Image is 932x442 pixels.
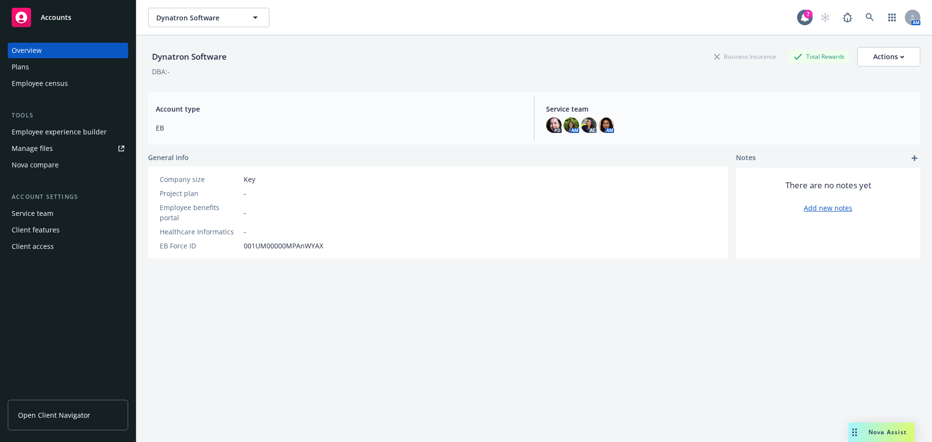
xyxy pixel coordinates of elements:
[8,141,128,156] a: Manage files
[873,48,904,66] div: Actions
[12,59,29,75] div: Plans
[736,152,756,164] span: Notes
[148,8,269,27] button: Dynatron Software
[244,174,255,184] span: Key
[12,239,54,254] div: Client access
[244,241,323,251] span: 001UM00000MPAnWYAX
[8,76,128,91] a: Employee census
[160,174,240,184] div: Company size
[860,8,880,27] a: Search
[244,188,246,198] span: -
[8,222,128,238] a: Client features
[12,222,60,238] div: Client features
[8,111,128,120] div: Tools
[8,4,128,31] a: Accounts
[8,192,128,202] div: Account settings
[156,123,522,133] span: EB
[160,188,240,198] div: Project plan
[838,8,857,27] a: Report a Bug
[8,124,128,140] a: Employee experience builder
[160,227,240,237] div: Healthcare Informatics
[804,10,813,18] div: 7
[152,66,170,77] div: DBA: -
[8,157,128,173] a: Nova compare
[815,8,835,27] a: Start snowing
[546,104,913,114] span: Service team
[849,423,915,442] button: Nova Assist
[789,50,849,63] div: Total Rewards
[857,47,920,66] button: Actions
[12,206,53,221] div: Service team
[849,423,861,442] div: Drag to move
[546,117,562,133] img: photo
[12,76,68,91] div: Employee census
[564,117,579,133] img: photo
[244,208,246,218] span: -
[156,104,522,114] span: Account type
[909,152,920,164] a: add
[12,124,107,140] div: Employee experience builder
[785,180,871,191] span: There are no notes yet
[148,152,189,163] span: General info
[41,14,71,21] span: Accounts
[581,117,597,133] img: photo
[244,227,246,237] span: -
[156,13,240,23] span: Dynatron Software
[882,8,902,27] a: Switch app
[12,43,42,58] div: Overview
[12,141,53,156] div: Manage files
[868,428,907,436] span: Nova Assist
[160,202,240,223] div: Employee benefits portal
[148,50,231,63] div: Dynatron Software
[160,241,240,251] div: EB Force ID
[709,50,781,63] div: Business Insurance
[8,206,128,221] a: Service team
[8,43,128,58] a: Overview
[8,239,128,254] a: Client access
[804,203,852,213] a: Add new notes
[8,59,128,75] a: Plans
[599,117,614,133] img: photo
[18,410,90,420] span: Open Client Navigator
[12,157,59,173] div: Nova compare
